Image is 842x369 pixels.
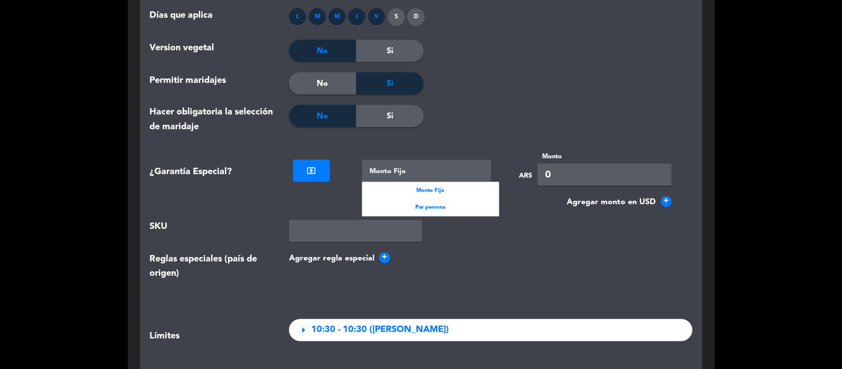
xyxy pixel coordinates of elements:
div: ARS [519,170,533,182]
div: M [329,8,346,26]
span: + [379,253,390,263]
span: Si [387,45,393,58]
div: J [348,8,366,26]
span: Si [387,110,393,123]
div: L [289,8,306,26]
span: No [317,110,329,123]
div: V [368,8,385,26]
div: S [388,8,405,26]
span: Días que aplica [150,8,213,23]
span: Version vegetal [150,41,215,55]
span: No [317,45,329,58]
div: D [407,8,425,26]
span: Límites [150,330,180,346]
span: Si [387,77,393,90]
span: Reglas especiales (país de origen) [150,253,275,282]
span: No [317,77,329,90]
span: Permitir maridajes [150,74,226,88]
span: Monto Fijo [416,186,444,195]
span: ¿Garantía Especial? [150,165,232,179]
button: Agregar monto en USD+ [567,196,672,209]
span: Hacer obligatoria la selección de maridaje [150,105,275,134]
label: Monto [538,151,672,162]
span: SKU [150,220,168,235]
span: 10:30 - 10:30 ([PERSON_NAME]) [311,323,449,337]
span: + [661,196,672,207]
div: M [309,8,326,26]
span: Por persona [415,204,446,213]
span: arrow_right [296,324,310,337]
button: Agregar regla especial+ [289,253,693,265]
